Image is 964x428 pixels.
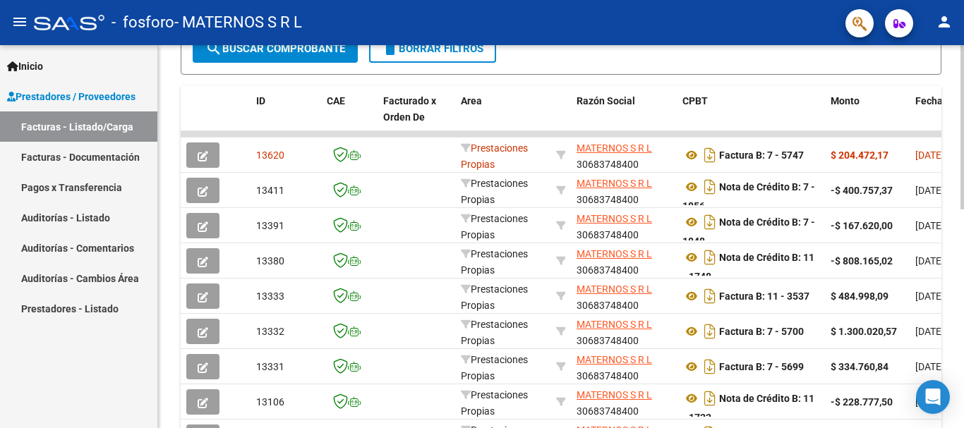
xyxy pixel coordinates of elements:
[831,185,893,196] strong: -$ 400.757,37
[193,35,358,63] button: Buscar Comprobante
[719,361,804,372] strong: Factura B: 7 - 5699
[825,86,910,148] datatable-header-cell: Monto
[577,283,652,295] span: MATERNOS S R L
[577,281,671,311] div: 30683748400
[915,326,944,337] span: [DATE]
[719,291,809,302] strong: Factura B: 11 - 3537
[915,396,944,408] span: [DATE]
[174,7,302,38] span: - MATERNOS S R L
[369,35,496,63] button: Borrar Filtros
[682,181,815,212] strong: Nota de Crédito B: 7 - 1856
[7,59,43,74] span: Inicio
[382,40,399,57] mat-icon: delete
[378,86,455,148] datatable-header-cell: Facturado x Orden De
[577,140,671,170] div: 30683748400
[915,361,944,372] span: [DATE]
[915,220,944,231] span: [DATE]
[831,149,888,161] strong: $ 204.472,17
[677,86,825,148] datatable-header-cell: CPBT
[831,396,893,408] strong: -$ 228.777,50
[461,178,528,205] span: Prestaciones Propias
[461,389,528,417] span: Prestaciones Propias
[577,142,652,154] span: MATERNOS S R L
[577,246,671,276] div: 30683748400
[461,354,528,381] span: Prestaciones Propias
[577,248,652,259] span: MATERNOS S R L
[256,185,284,196] span: 13411
[256,291,284,302] span: 13333
[256,396,284,408] span: 13106
[682,216,815,247] strong: Nota de Crédito B: 7 - 1848
[577,317,671,346] div: 30683748400
[577,319,652,330] span: MATERNOS S R L
[701,176,719,198] i: Descargar documento
[383,95,436,123] span: Facturado x Orden De
[719,326,804,337] strong: Factura B: 7 - 5700
[7,89,135,104] span: Prestadores / Proveedores
[256,361,284,372] span: 13331
[577,387,671,417] div: 30683748400
[256,255,284,267] span: 13380
[701,355,719,378] i: Descargar documento
[256,326,284,337] span: 13332
[831,361,888,372] strong: $ 334.760,84
[112,7,174,38] span: - fosforo
[915,185,944,196] span: [DATE]
[461,248,528,276] span: Prestaciones Propias
[682,393,814,423] strong: Nota de Crédito B: 11 - 1722
[577,178,652,189] span: MATERNOS S R L
[936,13,953,30] mat-icon: person
[577,354,652,365] span: MATERNOS S R L
[321,86,378,148] datatable-header-cell: CAE
[915,149,944,161] span: [DATE]
[915,291,944,302] span: [DATE]
[327,95,345,106] span: CAE
[577,211,671,240] div: 30683748400
[11,13,28,30] mat-icon: menu
[701,285,719,307] i: Descargar documento
[701,211,719,233] i: Descargar documento
[831,255,893,267] strong: -$ 808.165,02
[831,95,860,106] span: Monto
[701,320,719,343] i: Descargar documento
[382,42,483,55] span: Borrar Filtros
[256,95,265,106] span: ID
[571,86,677,148] datatable-header-cell: Razón Social
[701,387,719,410] i: Descargar documento
[251,86,321,148] datatable-header-cell: ID
[461,213,528,240] span: Prestaciones Propias
[577,95,635,106] span: Razón Social
[455,86,550,148] datatable-header-cell: Area
[701,144,719,166] i: Descargar documento
[205,42,345,55] span: Buscar Comprobante
[577,352,671,381] div: 30683748400
[915,255,944,267] span: [DATE]
[682,95,708,106] span: CPBT
[577,213,652,224] span: MATERNOS S R L
[701,246,719,269] i: Descargar documento
[916,380,950,414] div: Open Intercom Messenger
[205,40,222,57] mat-icon: search
[461,283,528,311] span: Prestaciones Propias
[256,220,284,231] span: 13391
[461,142,528,170] span: Prestaciones Propias
[256,149,284,161] span: 13620
[719,149,804,161] strong: Factura B: 7 - 5747
[831,291,888,302] strong: $ 484.998,09
[831,220,893,231] strong: -$ 167.620,00
[577,389,652,401] span: MATERNOS S R L
[831,326,897,337] strong: $ 1.300.020,57
[682,252,814,282] strong: Nota de Crédito B: 11 - 1748
[461,95,482,106] span: Area
[461,319,528,346] span: Prestaciones Propias
[577,176,671,205] div: 30683748400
